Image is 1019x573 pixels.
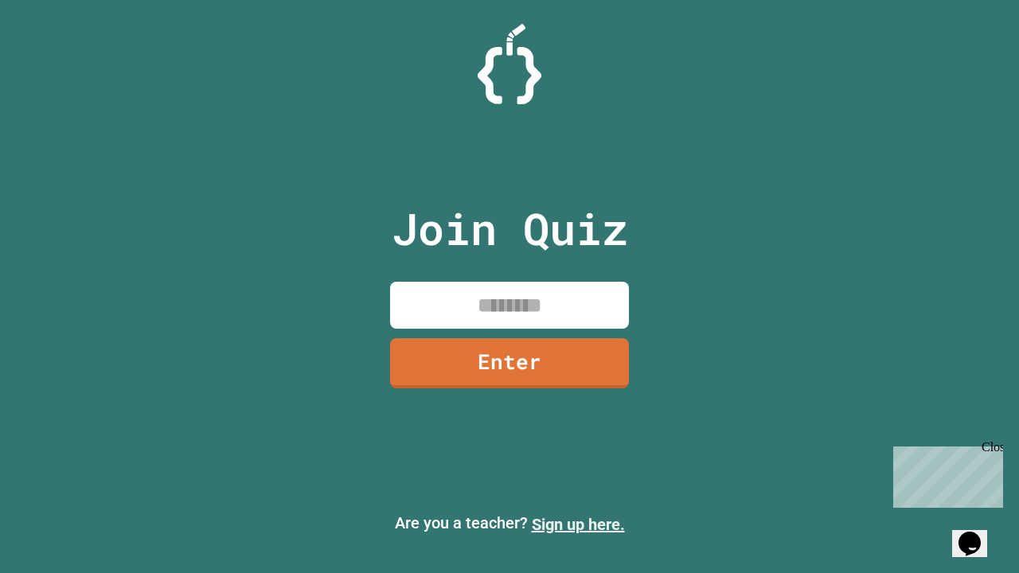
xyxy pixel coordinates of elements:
iframe: chat widget [952,509,1003,557]
a: Enter [390,338,629,388]
p: Are you a teacher? [13,511,1006,536]
img: Logo.svg [478,24,541,104]
iframe: chat widget [887,440,1003,508]
a: Sign up here. [532,515,625,534]
div: Chat with us now!Close [6,6,110,101]
p: Join Quiz [392,196,628,262]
